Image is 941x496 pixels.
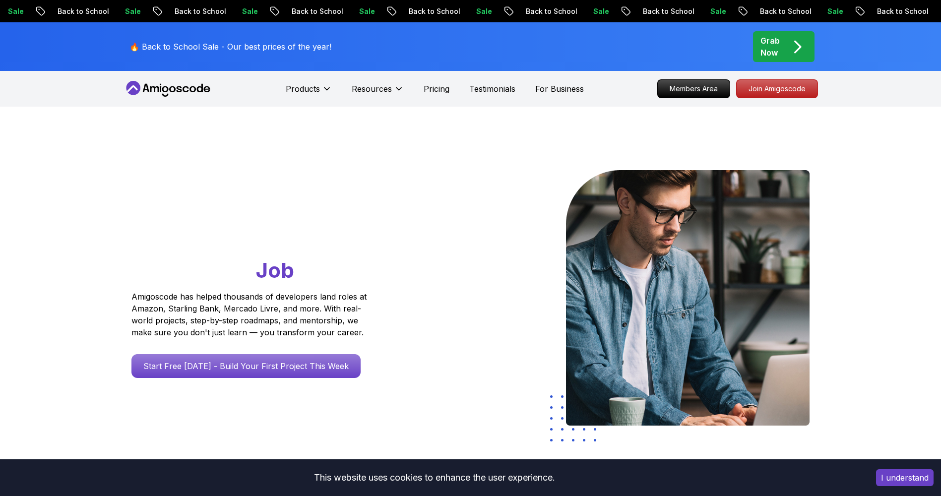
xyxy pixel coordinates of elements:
[351,6,383,16] p: Sale
[702,6,734,16] p: Sale
[352,83,392,95] p: Resources
[737,80,817,98] p: Join Amigoscode
[657,79,730,98] a: Members Area
[819,6,851,16] p: Sale
[129,41,331,53] p: 🔥 Back to School Sale - Our best prices of the year!
[585,6,617,16] p: Sale
[352,83,404,103] button: Resources
[469,83,515,95] a: Testimonials
[760,35,780,59] p: Grab Now
[286,83,320,95] p: Products
[635,6,702,16] p: Back to School
[869,6,937,16] p: Back to School
[167,6,234,16] p: Back to School
[284,6,351,16] p: Back to School
[424,83,449,95] a: Pricing
[752,6,819,16] p: Back to School
[7,467,861,489] div: This website uses cookies to enhance the user experience.
[658,80,730,98] p: Members Area
[518,6,585,16] p: Back to School
[468,6,500,16] p: Sale
[736,79,818,98] a: Join Amigoscode
[117,6,149,16] p: Sale
[234,6,266,16] p: Sale
[50,6,117,16] p: Back to School
[286,83,332,103] button: Products
[256,257,294,283] span: Job
[535,83,584,95] a: For Business
[131,354,361,378] a: Start Free [DATE] - Build Your First Project This Week
[401,6,468,16] p: Back to School
[131,291,370,338] p: Amigoscode has helped thousands of developers land roles at Amazon, Starling Bank, Mercado Livre,...
[876,469,934,486] button: Accept cookies
[566,170,810,426] img: hero
[131,170,405,285] h1: Go From Learning to Hired: Master Java, Spring Boot & Cloud Skills That Get You the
